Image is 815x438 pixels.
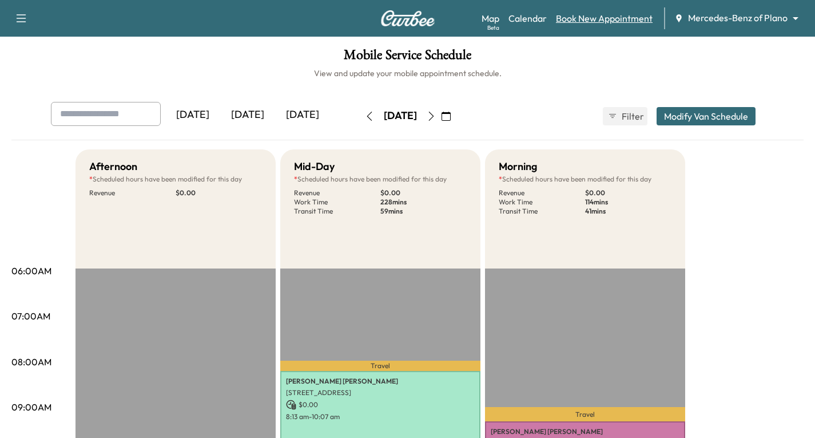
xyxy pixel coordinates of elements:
[11,309,50,323] p: 07:00AM
[603,107,647,125] button: Filter
[380,188,467,198] p: $ 0.00
[499,207,585,216] p: Transit Time
[487,23,499,32] div: Beta
[499,175,671,184] p: Scheduled hours have been modified for this day
[286,412,475,421] p: 8:13 am - 10:07 am
[491,427,679,436] p: [PERSON_NAME] [PERSON_NAME]
[485,407,685,422] p: Travel
[585,198,671,207] p: 114 mins
[499,159,537,175] h5: Morning
[165,102,220,128] div: [DATE]
[380,198,467,207] p: 228 mins
[89,188,176,198] p: Revenue
[294,175,467,184] p: Scheduled hours have been modified for this day
[176,188,262,198] p: $ 0.00
[294,207,380,216] p: Transit Time
[286,400,475,410] p: $ 0.00
[294,159,335,175] h5: Mid-Day
[556,11,653,25] a: Book New Appointment
[585,207,671,216] p: 41 mins
[11,355,51,369] p: 08:00AM
[482,11,499,25] a: MapBeta
[11,68,804,79] h6: View and update your mobile appointment schedule.
[286,377,475,386] p: [PERSON_NAME] [PERSON_NAME]
[294,198,380,207] p: Work Time
[585,188,671,198] p: $ 0.00
[280,361,480,370] p: Travel
[294,188,380,198] p: Revenue
[380,207,467,216] p: 59 mins
[657,107,756,125] button: Modify Van Schedule
[286,388,475,397] p: [STREET_ADDRESS]
[380,10,435,26] img: Curbee Logo
[384,109,417,123] div: [DATE]
[499,188,585,198] p: Revenue
[89,159,137,175] h5: Afternoon
[89,175,262,184] p: Scheduled hours have been modified for this day
[508,11,547,25] a: Calendar
[499,198,585,207] p: Work Time
[275,102,330,128] div: [DATE]
[11,400,51,414] p: 09:00AM
[11,48,804,68] h1: Mobile Service Schedule
[688,11,788,25] span: Mercedes-Benz of Plano
[220,102,275,128] div: [DATE]
[622,109,642,123] span: Filter
[11,264,51,278] p: 06:00AM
